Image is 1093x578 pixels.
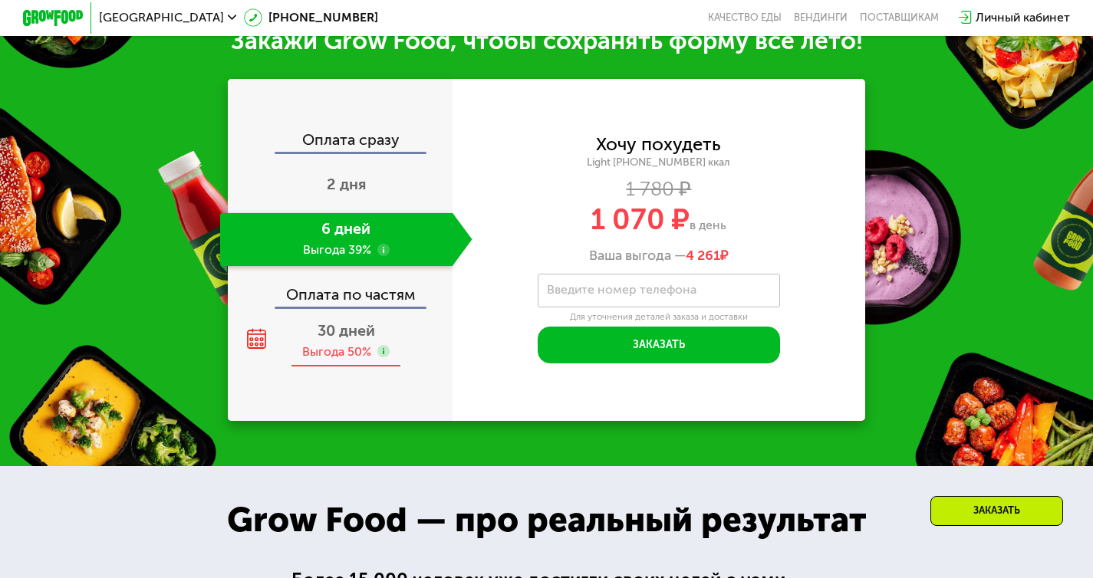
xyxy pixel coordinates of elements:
div: Заказать [930,496,1063,526]
div: поставщикам [860,11,939,24]
a: Качество еды [708,11,782,24]
button: Заказать [538,327,781,363]
div: Выгода 50% [302,343,371,360]
a: Вендинги [794,11,848,24]
span: 1 070 ₽ [591,202,690,237]
span: ₽ [686,248,729,264]
span: [GEOGRAPHIC_DATA] [99,11,224,24]
span: 30 дней [318,321,375,340]
div: 1 780 ₽ [453,181,865,198]
span: 2 дня [327,175,366,193]
span: 4 261 [686,247,720,264]
div: Хочу похудеть [596,136,721,153]
div: Личный кабинет [976,8,1070,27]
div: Оплата по частям [229,272,453,307]
div: Для уточнения деталей заказа и доставки [538,311,781,323]
label: Введите номер телефона [547,286,696,294]
div: Light [PHONE_NUMBER] ккал [453,156,865,169]
a: [PHONE_NUMBER] [244,8,378,27]
div: Оплата сразу [229,133,453,153]
div: Ваша выгода — [453,248,865,264]
div: Grow Food — про реальный результат [202,494,891,547]
span: в день [690,218,726,232]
